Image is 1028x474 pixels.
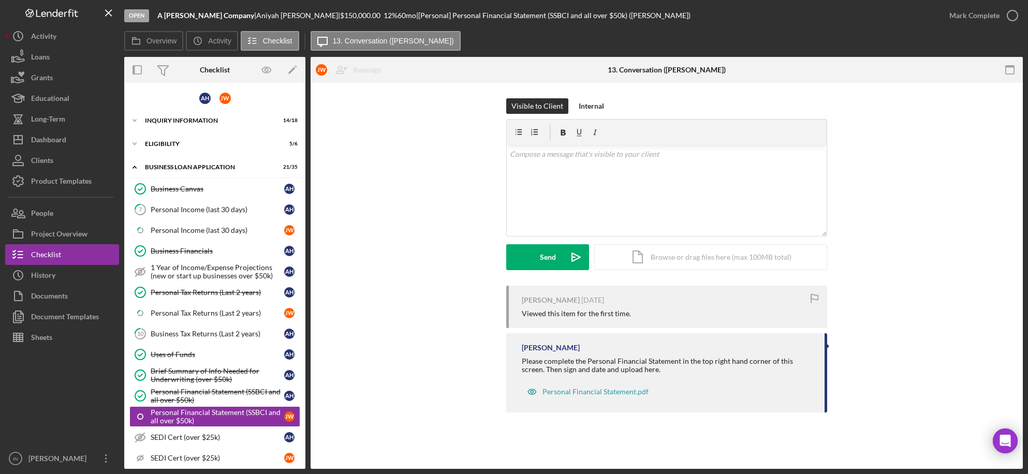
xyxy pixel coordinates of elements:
div: A H [199,93,211,104]
div: J W [284,308,295,318]
div: Business Canvas [151,185,284,193]
div: [PERSON_NAME] [522,296,580,304]
a: Personal Tax Returns (Last 2 years)JW [129,303,300,323]
div: Uses of Funds [151,350,284,359]
div: A H [284,184,295,194]
div: 12 % [384,11,398,20]
div: | [157,11,256,20]
button: Grants [5,67,119,88]
div: Business Financials [151,247,284,255]
div: [PERSON_NAME] [522,344,580,352]
text: IN [13,456,18,462]
a: Business FinancialsAH [129,241,300,261]
button: JWReassign [311,60,391,80]
a: Personal Tax Returns (Last 2 years)AH [129,282,300,303]
div: Send [540,244,556,270]
a: Business CanvasAH [129,179,300,199]
div: Dashboard [31,129,66,153]
div: Educational [31,88,69,111]
div: Activity [31,26,56,49]
label: Checklist [263,37,292,45]
button: Visible to Client [506,98,568,114]
button: Documents [5,286,119,306]
div: Open [124,9,149,22]
div: Clients [31,150,53,173]
div: Sheets [31,327,52,350]
button: Send [506,244,589,270]
div: A H [284,349,295,360]
div: A H [284,329,295,339]
div: Product Templates [31,171,92,194]
a: Educational [5,88,119,109]
div: A H [284,432,295,442]
div: Personal Tax Returns (Last 2 years) [151,288,284,297]
button: Clients [5,150,119,171]
div: J W [316,64,327,76]
div: Personal Income (last 30 days) [151,205,284,214]
div: 5 / 6 [279,141,298,147]
div: People [31,203,53,226]
button: Activity [5,26,119,47]
a: Sheets [5,327,119,348]
a: Personal Financial Statement (SSBCI and all over $50k)JW [129,406,300,427]
button: Loans [5,47,119,67]
div: Personal Income (last 30 days) [151,226,284,234]
div: SEDI Cert (over $25k) [151,454,284,462]
div: Loans [31,47,50,70]
div: Checklist [31,244,61,268]
div: Project Overview [31,224,87,247]
a: 1 Year of Income/Expense Projections (new or start up businesses over $50k)AH [129,261,300,282]
div: Long-Term [31,109,65,132]
button: Project Overview [5,224,119,244]
a: 10Business Tax Returns (Last 2 years)AH [129,323,300,344]
button: Dashboard [5,129,119,150]
div: Viewed this item for the first time. [522,309,631,318]
div: A H [284,370,295,380]
b: A [PERSON_NAME] Company [157,11,254,20]
div: SEDI Cert (over $25k) [151,433,284,441]
div: ELIGIBILITY [145,141,272,147]
div: History [31,265,55,288]
tspan: 10 [137,330,144,337]
div: 14 / 18 [279,117,298,124]
button: History [5,265,119,286]
button: Checklist [5,244,119,265]
label: Activity [208,37,231,45]
button: Personal Financial Statement.pdf [522,381,654,402]
button: IN[PERSON_NAME] [5,448,119,469]
div: J W [284,225,295,235]
div: J W [219,93,231,104]
div: A H [284,391,295,401]
button: 13. Conversation ([PERSON_NAME]) [311,31,461,51]
div: | [Personal] Personal Financial Statement (SSBCI and all over $50k) ([PERSON_NAME]) [416,11,691,20]
a: Personal Financial Statement (SSBCI and all over $50k)AH [129,386,300,406]
div: 1 Year of Income/Expense Projections (new or start up businesses over $50k) [151,263,284,280]
div: J W [284,453,295,463]
button: Long-Term [5,109,119,129]
div: Internal [579,98,604,114]
button: Overview [124,31,183,51]
a: Uses of FundsAH [129,344,300,365]
div: Reassign [353,60,381,80]
a: 7Personal Income (last 30 days)AH [129,199,300,220]
div: A H [284,287,295,298]
div: Checklist [200,66,230,74]
button: Internal [574,98,609,114]
div: Open Intercom Messenger [993,428,1018,453]
a: Brief Summary of Info Needed for Underwriting (over $50k)AH [129,365,300,386]
div: [PERSON_NAME] [26,448,93,471]
div: $150,000.00 [340,11,384,20]
div: A H [284,204,295,215]
div: 21 / 35 [279,164,298,170]
button: People [5,203,119,224]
